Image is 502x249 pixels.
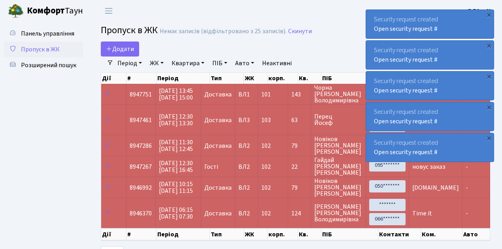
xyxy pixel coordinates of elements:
[8,3,24,19] img: logo.png
[147,57,167,70] a: ЖК
[485,41,493,49] div: ×
[291,185,308,191] span: 79
[421,228,462,240] th: Ком.
[288,28,312,35] a: Скинути
[366,102,494,131] div: Security request created
[259,57,295,70] a: Неактивні
[314,136,362,155] span: Новіков [PERSON_NAME] [PERSON_NAME]
[291,91,308,98] span: 143
[159,206,193,221] span: [DATE] 06:15 [DATE] 07:30
[21,29,74,38] span: Панель управління
[204,164,218,170] span: Гості
[101,23,158,37] span: Пропуск в ЖК
[238,117,255,123] span: ВЛ3
[204,117,232,123] span: Доставка
[238,210,255,217] span: ВЛ2
[114,57,145,70] a: Період
[238,185,255,191] span: ВЛ2
[210,73,244,84] th: Тип
[374,117,438,126] a: Open security request #
[468,7,493,15] b: ВЛ2 -. К.
[466,209,468,218] span: -
[27,4,65,17] b: Комфорт
[366,10,494,38] div: Security request created
[485,103,493,111] div: ×
[159,180,193,195] span: [DATE] 10:15 [DATE] 11:15
[314,157,362,176] span: Гайдай [PERSON_NAME] [PERSON_NAME]
[238,164,255,170] span: ВЛ2
[314,178,362,197] span: Новіков [PERSON_NAME] [PERSON_NAME]
[238,143,255,149] span: ВЛ2
[374,55,438,64] a: Open security request #
[99,4,119,17] button: Переключити навігацію
[261,209,271,218] span: 102
[314,204,362,223] span: [PERSON_NAME] [PERSON_NAME] Володимирівна
[126,73,157,84] th: #
[462,228,490,240] th: Авто
[378,228,421,240] th: Контакти
[204,143,232,149] span: Доставка
[130,116,152,124] span: 8947461
[268,73,298,84] th: корп.
[485,11,493,19] div: ×
[101,73,126,84] th: Дії
[485,134,493,142] div: ×
[130,90,152,99] span: 8947751
[130,209,152,218] span: 8946370
[238,91,255,98] span: ВЛ1
[321,228,378,240] th: ПІБ
[27,4,83,18] span: Таун
[159,159,193,174] span: [DATE] 12:30 [DATE] 16:45
[159,138,193,153] span: [DATE] 11:30 [DATE] 12:45
[130,162,152,171] span: 8947267
[21,61,76,70] span: Розширений пошук
[291,143,308,149] span: 79
[157,73,209,84] th: Період
[412,183,459,192] span: [DOMAIN_NAME]
[412,162,445,171] span: новус заказ
[159,87,193,102] span: [DATE] 13:45 [DATE] 15:00
[160,28,287,35] div: Немає записів (відфільтровано з 25 записів).
[21,45,60,54] span: Пропуск в ЖК
[366,133,494,162] div: Security request created
[232,57,257,70] a: Авто
[261,183,271,192] span: 102
[4,41,83,57] a: Пропуск в ЖК
[261,162,271,171] span: 102
[366,72,494,100] div: Security request created
[314,113,362,126] span: Перец Йосеф
[204,210,232,217] span: Доставка
[130,141,152,150] span: 8947286
[412,209,432,218] span: Time it
[485,72,493,80] div: ×
[291,117,308,123] span: 63
[261,116,271,124] span: 103
[106,45,134,53] span: Додати
[157,228,209,240] th: Період
[291,164,308,170] span: 22
[4,57,83,73] a: Розширений пошук
[101,228,126,240] th: Дії
[466,162,468,171] span: -
[204,91,232,98] span: Доставка
[314,85,362,104] span: Чорна [PERSON_NAME] Володимирівна
[374,25,438,33] a: Open security request #
[374,148,438,157] a: Open security request #
[204,185,232,191] span: Доставка
[321,73,378,84] th: ПІБ
[209,57,230,70] a: ПІБ
[126,228,157,240] th: #
[298,73,321,84] th: Кв.
[268,228,298,240] th: корп.
[244,73,268,84] th: ЖК
[159,112,193,128] span: [DATE] 12:30 [DATE] 13:30
[366,41,494,69] div: Security request created
[374,86,438,95] a: Open security request #
[101,41,139,57] a: Додати
[466,183,468,192] span: -
[261,90,271,99] span: 101
[168,57,208,70] a: Квартира
[261,141,271,150] span: 102
[291,210,308,217] span: 124
[210,228,244,240] th: Тип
